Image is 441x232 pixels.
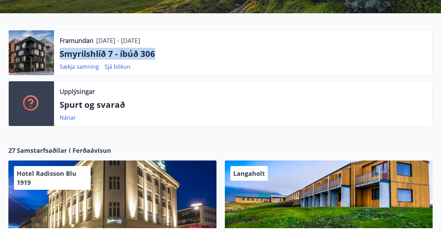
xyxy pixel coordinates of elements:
font: Samstarfsaðilar í Ferðaávísun [17,146,111,155]
font: Framundan [60,36,93,45]
font: Hotel Radisson Blu 1919 [17,169,76,187]
font: Sækja samning [60,63,99,70]
font: 27 [8,146,15,155]
font: Smyrilshlíð 7 - íbúð 306 [60,48,155,59]
font: Sjá bókun [105,63,130,70]
font: Upplýsingar [60,87,95,96]
font: Spurt og svarað [60,99,125,110]
font: [DATE] - [DATE] [96,36,140,45]
font: Langaholt [233,169,265,178]
font: Nánar [60,114,76,121]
